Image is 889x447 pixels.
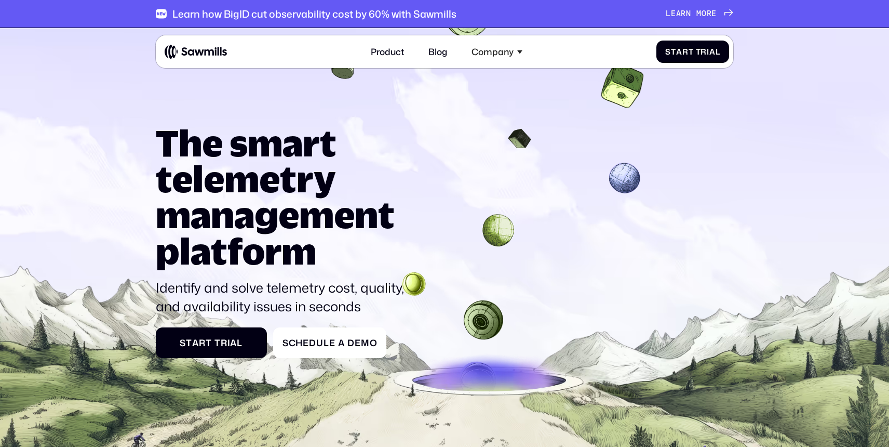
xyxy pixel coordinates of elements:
[666,9,734,19] a: Learnmore
[282,337,289,348] span: S
[316,337,324,348] span: u
[707,47,709,57] span: i
[707,9,712,19] span: r
[329,337,335,348] span: e
[338,337,345,348] span: a
[696,47,701,57] span: T
[156,327,267,358] a: StartTrial
[355,337,361,348] span: e
[192,337,199,348] span: a
[682,47,689,57] span: r
[696,9,702,19] span: m
[702,9,707,19] span: o
[689,47,694,57] span: t
[681,9,686,19] span: r
[361,337,370,348] span: m
[422,40,454,64] a: Blog
[671,47,676,57] span: t
[303,337,309,348] span: e
[324,337,329,348] span: l
[206,337,212,348] span: t
[186,337,192,348] span: t
[666,9,671,19] span: L
[180,337,186,348] span: S
[214,337,221,348] span: T
[309,337,316,348] span: d
[199,337,206,348] span: r
[295,337,303,348] span: h
[716,47,720,57] span: l
[676,47,682,57] span: a
[656,41,729,63] a: StartTrial
[709,47,716,57] span: a
[156,125,413,269] h1: The smart telemetry management platform
[665,47,671,57] span: S
[671,9,676,19] span: e
[701,47,707,57] span: r
[156,279,413,316] p: Identify and solve telemetry cost, quality, and availability issues in seconds
[237,337,243,348] span: l
[172,8,456,20] div: Learn how BigID cut observability cost by 60% with Sawmills
[289,337,296,348] span: c
[227,337,231,348] span: i
[347,337,355,348] span: D
[465,40,529,64] div: Company
[676,9,681,19] span: a
[472,46,514,57] div: Company
[686,9,691,19] span: n
[370,337,378,348] span: o
[221,337,227,348] span: r
[365,40,411,64] a: Product
[273,327,386,358] a: ScheduleaDemo
[711,9,717,19] span: e
[230,337,237,348] span: a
